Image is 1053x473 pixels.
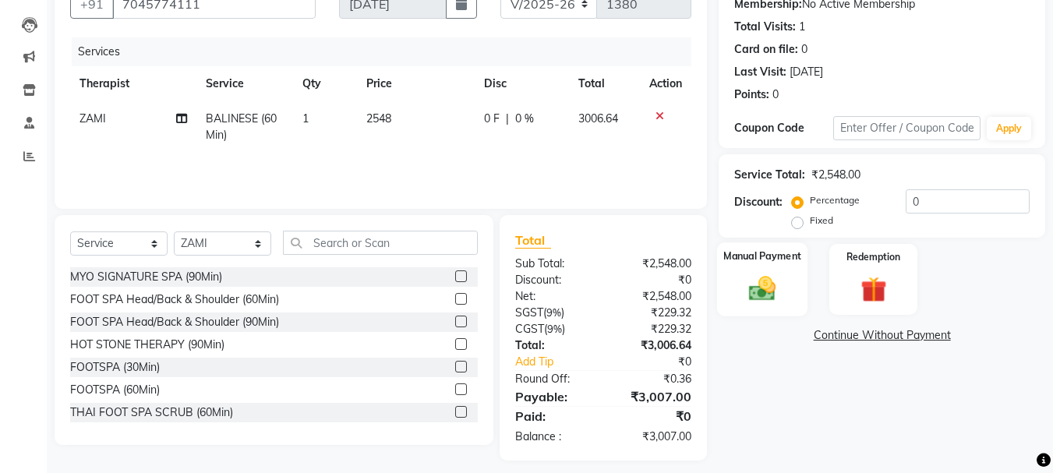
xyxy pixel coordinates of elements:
[70,314,279,330] div: FOOT SPA Head/Back & Shoulder (90Min)
[734,167,805,183] div: Service Total:
[366,111,391,125] span: 2548
[80,111,106,125] span: ZAMI
[506,111,509,127] span: |
[810,193,860,207] label: Percentage
[603,371,703,387] div: ₹0.36
[504,321,603,337] div: ( )
[603,305,703,321] div: ₹229.32
[357,66,475,101] th: Price
[640,66,691,101] th: Action
[723,249,801,263] label: Manual Payment
[734,120,832,136] div: Coupon Code
[620,354,704,370] div: ₹0
[734,86,769,103] div: Points:
[734,41,798,58] div: Card on file:
[70,66,196,101] th: Therapist
[70,404,233,421] div: THAI FOOT SPA SCRUB (60Min)
[790,64,823,80] div: [DATE]
[504,371,603,387] div: Round Off:
[504,429,603,445] div: Balance :
[70,269,222,285] div: MYO SIGNATURE SPA (90Min)
[801,41,807,58] div: 0
[833,116,981,140] input: Enter Offer / Coupon Code
[206,111,277,142] span: BALINESE (60Min)
[515,322,544,336] span: CGST
[987,117,1031,140] button: Apply
[811,167,860,183] div: ₹2,548.00
[504,337,603,354] div: Total:
[484,111,500,127] span: 0 F
[810,214,833,228] label: Fixed
[546,306,561,319] span: 9%
[578,111,618,125] span: 3006.64
[740,273,784,304] img: _cash.svg
[853,274,895,305] img: _gift.svg
[734,194,783,210] div: Discount:
[504,256,603,272] div: Sub Total:
[603,272,703,288] div: ₹0
[722,327,1042,344] a: Continue Without Payment
[475,66,569,101] th: Disc
[504,272,603,288] div: Discount:
[569,66,641,101] th: Total
[603,387,703,406] div: ₹3,007.00
[734,19,796,35] div: Total Visits:
[515,305,543,319] span: SGST
[283,231,478,255] input: Search or Scan
[504,354,620,370] a: Add Tip
[70,337,224,353] div: HOT STONE THERAPY (90Min)
[293,66,357,101] th: Qty
[515,111,534,127] span: 0 %
[196,66,293,101] th: Service
[504,407,603,425] div: Paid:
[603,256,703,272] div: ₹2,548.00
[772,86,779,103] div: 0
[603,337,703,354] div: ₹3,006.64
[70,382,160,398] div: FOOTSPA (60Min)
[734,64,786,80] div: Last Visit:
[72,37,703,66] div: Services
[603,288,703,305] div: ₹2,548.00
[603,429,703,445] div: ₹3,007.00
[603,321,703,337] div: ₹229.32
[603,407,703,425] div: ₹0
[504,305,603,321] div: ( )
[70,291,279,308] div: FOOT SPA Head/Back & Shoulder (60Min)
[70,359,160,376] div: FOOTSPA (30Min)
[302,111,309,125] span: 1
[547,323,562,335] span: 9%
[515,232,551,249] span: Total
[846,250,900,264] label: Redemption
[799,19,805,35] div: 1
[504,288,603,305] div: Net:
[504,387,603,406] div: Payable:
